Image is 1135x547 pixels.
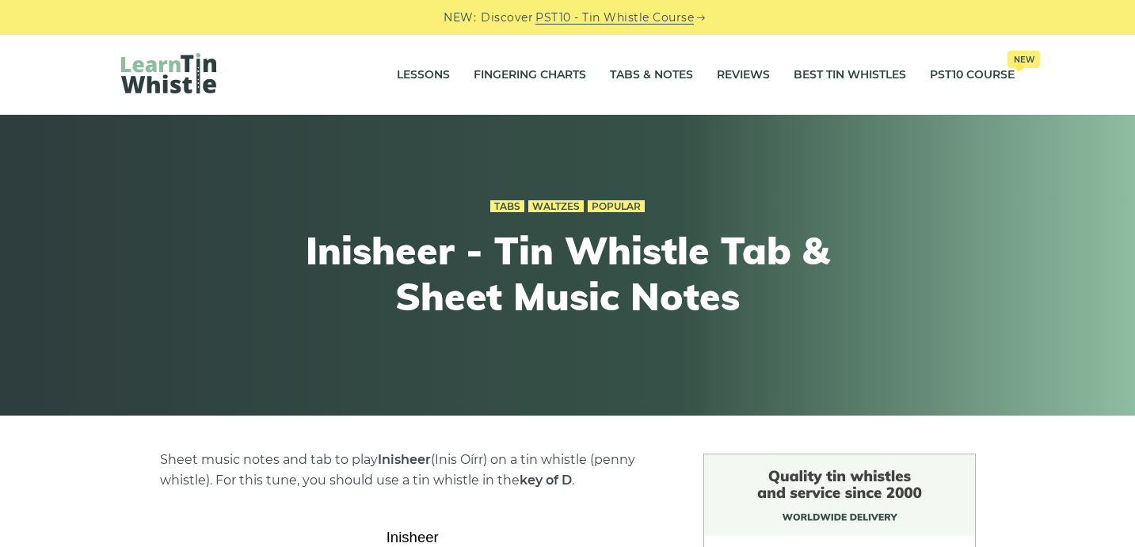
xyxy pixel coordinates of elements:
[121,53,216,93] img: LearnTinWhistle.com
[474,55,586,95] a: Fingering Charts
[610,55,693,95] a: Tabs & Notes
[588,200,645,213] a: Popular
[490,200,524,213] a: Tabs
[1007,51,1040,68] span: New
[794,55,906,95] a: Best Tin Whistles
[276,228,859,319] h1: Inisheer - Tin Whistle Tab & Sheet Music Notes
[717,55,770,95] a: Reviews
[930,55,1015,95] a: PST10 CourseNew
[160,450,665,491] p: Sheet music notes and tab to play (Inis Oírr) on a tin whistle (penny whistle). For this tune, yo...
[378,452,431,467] strong: Inisheer
[528,200,584,213] a: Waltzes
[397,55,450,95] a: Lessons
[520,473,572,488] strong: key of D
